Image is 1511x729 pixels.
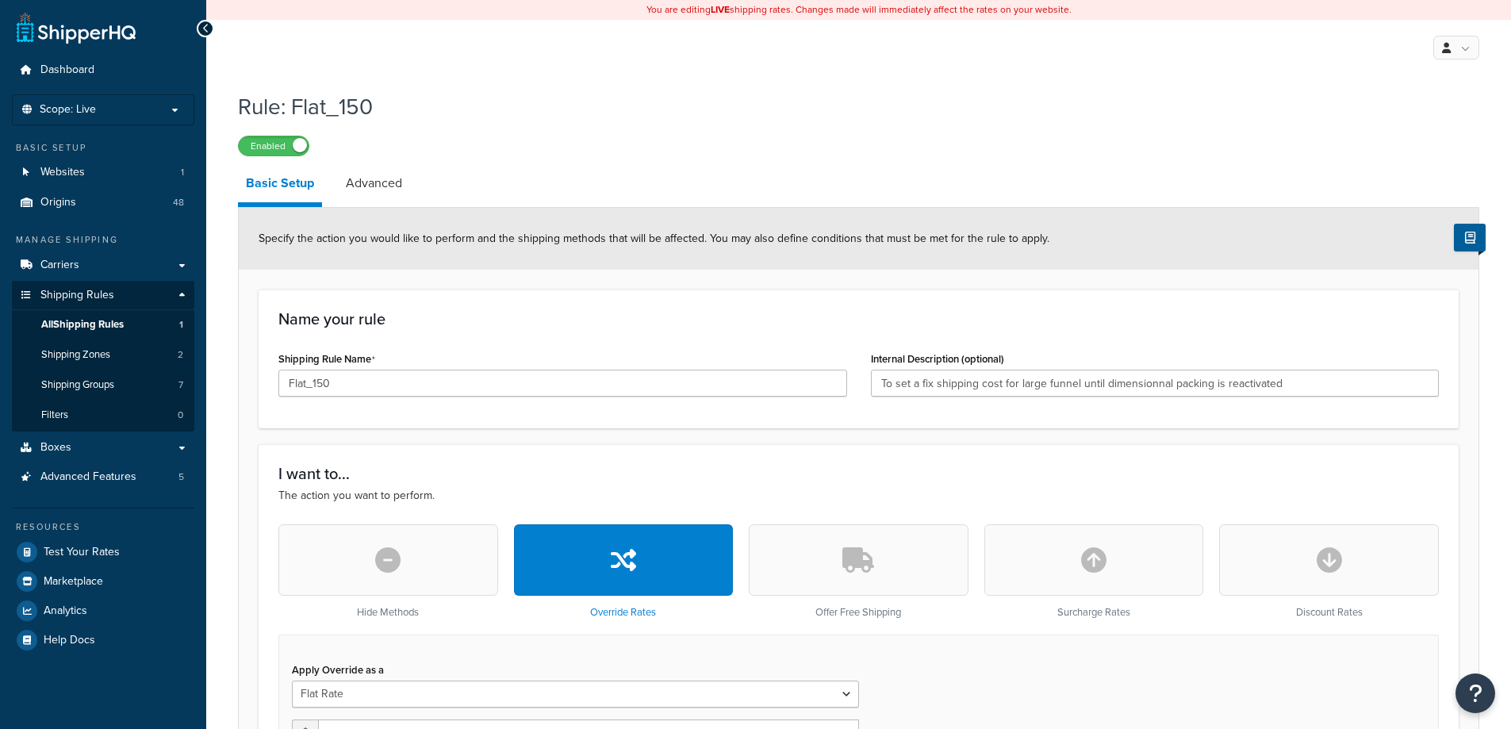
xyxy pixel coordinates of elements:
[40,441,71,455] span: Boxes
[239,136,309,155] label: Enabled
[44,575,103,589] span: Marketplace
[12,251,194,280] a: Carriers
[12,188,194,217] li: Origins
[12,567,194,596] a: Marketplace
[12,340,194,370] a: Shipping Zones2
[1454,224,1486,251] button: Show Help Docs
[12,281,194,432] li: Shipping Rules
[178,409,183,422] span: 0
[44,604,87,618] span: Analytics
[514,524,734,619] div: Override Rates
[12,188,194,217] a: Origins48
[12,401,194,430] a: Filters0
[278,487,1439,505] p: The action you want to perform.
[40,470,136,484] span: Advanced Features
[12,56,194,85] a: Dashboard
[12,370,194,400] li: Shipping Groups
[40,289,114,302] span: Shipping Rules
[292,664,384,676] label: Apply Override as a
[12,520,194,534] div: Resources
[278,310,1439,328] h3: Name your rule
[278,465,1439,482] h3: I want to...
[173,196,184,209] span: 48
[259,230,1049,247] span: Specify the action you would like to perform and the shipping methods that will be affected. You ...
[12,141,194,155] div: Basic Setup
[40,166,85,179] span: Websites
[12,370,194,400] a: Shipping Groups7
[711,2,730,17] b: LIVE
[12,433,194,462] a: Boxes
[238,164,322,207] a: Basic Setup
[12,538,194,566] a: Test Your Rates
[179,318,183,332] span: 1
[871,353,1004,365] label: Internal Description (optional)
[1219,524,1439,619] div: Discount Rates
[40,63,94,77] span: Dashboard
[44,634,95,647] span: Help Docs
[12,158,194,187] li: Websites
[41,348,110,362] span: Shipping Zones
[338,164,410,202] a: Advanced
[41,318,124,332] span: All Shipping Rules
[178,378,183,392] span: 7
[12,626,194,654] a: Help Docs
[178,470,184,484] span: 5
[278,353,375,366] label: Shipping Rule Name
[984,524,1204,619] div: Surcharge Rates
[278,524,498,619] div: Hide Methods
[12,340,194,370] li: Shipping Zones
[181,166,184,179] span: 1
[12,233,194,247] div: Manage Shipping
[238,91,1459,122] h1: Rule: Flat_150
[41,378,114,392] span: Shipping Groups
[12,401,194,430] li: Filters
[749,524,968,619] div: Offer Free Shipping
[12,462,194,492] li: Advanced Features
[44,546,120,559] span: Test Your Rates
[12,158,194,187] a: Websites1
[40,103,96,117] span: Scope: Live
[41,409,68,422] span: Filters
[12,310,194,340] a: AllShipping Rules1
[12,281,194,310] a: Shipping Rules
[40,196,76,209] span: Origins
[12,462,194,492] a: Advanced Features5
[1455,673,1495,713] button: Open Resource Center
[12,597,194,625] a: Analytics
[178,348,183,362] span: 2
[40,259,79,272] span: Carriers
